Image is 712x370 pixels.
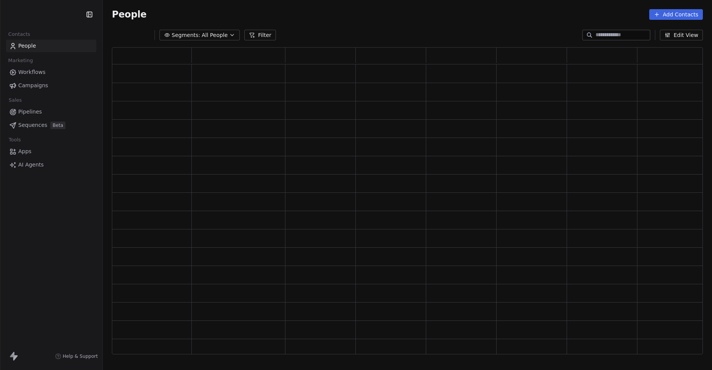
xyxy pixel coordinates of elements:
[63,353,98,359] span: Help & Support
[5,95,25,106] span: Sales
[18,108,42,116] span: Pipelines
[18,42,36,50] span: People
[6,79,96,92] a: Campaigns
[18,161,44,169] span: AI Agents
[50,122,65,129] span: Beta
[18,121,47,129] span: Sequences
[6,66,96,78] a: Workflows
[244,30,276,40] button: Filter
[5,55,36,66] span: Marketing
[112,64,708,355] div: grid
[112,9,147,20] span: People
[5,29,33,40] span: Contacts
[18,147,32,155] span: Apps
[172,31,200,39] span: Segments:
[6,119,96,131] a: SequencesBeta
[55,353,98,359] a: Help & Support
[6,106,96,118] a: Pipelines
[6,159,96,171] a: AI Agents
[202,31,228,39] span: All People
[5,134,24,146] span: Tools
[660,30,703,40] button: Edit View
[6,145,96,158] a: Apps
[6,40,96,52] a: People
[18,82,48,90] span: Campaigns
[649,9,703,20] button: Add Contacts
[18,68,46,76] span: Workflows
